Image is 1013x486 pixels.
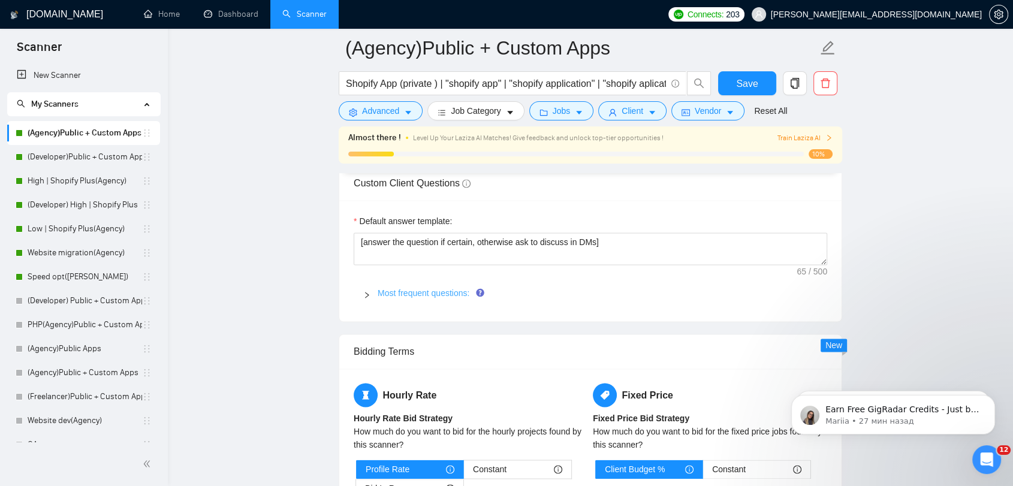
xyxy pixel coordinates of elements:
li: Speed opt(Alexey) [7,265,160,289]
li: New Scanner [7,64,160,87]
span: info-circle [793,465,801,473]
li: (Developer) Public + Custom Apps [7,289,160,313]
button: search [687,71,711,95]
a: homeHome [144,9,180,19]
span: double-left [143,458,155,470]
a: PHP(Agency)Public + Custom Apps [28,313,142,337]
b: Fixed Price Bid Strategy [593,413,689,423]
button: copy [783,71,807,95]
span: info-circle [446,465,454,473]
span: holder [142,200,152,210]
span: Almost there ! [348,131,401,144]
a: New Scanner [17,64,150,87]
a: Low | Shopify Plus(Agency) [28,217,142,241]
a: (Developer) Public + Custom Apps [28,289,142,313]
span: holder [142,368,152,378]
span: holder [142,440,152,449]
button: idcardVendorcaret-down [671,101,744,120]
span: user [755,10,763,19]
span: bars [438,108,446,117]
input: Scanner name... [345,33,818,63]
li: (Agency)Public + Custom Apps [7,121,160,145]
button: Train Laziza AI [777,132,833,144]
a: (Agency)Public + Custom Apps [28,361,142,385]
span: info-circle [554,465,562,473]
span: hourglass [354,383,378,407]
span: info-circle [462,179,471,188]
textarea: Default answer template: [354,233,827,265]
span: info-circle [685,465,694,473]
button: settingAdvancedcaret-down [339,101,423,120]
li: (Freelancer)Public + Custom Apps [7,385,160,409]
li: QA [7,433,160,457]
span: caret-down [404,108,412,117]
a: Most frequent questions: [378,288,469,298]
span: Scanner [7,38,71,64]
span: New [825,340,842,350]
iframe: Intercom notifications сообщение [773,370,1013,454]
span: Advanced [362,104,399,117]
span: idcard [682,108,690,117]
span: 203 [726,8,739,21]
a: (Freelancer)Public + Custom Apps [28,385,142,409]
div: How much do you want to bid for the hourly projects found by this scanner? [354,425,588,451]
li: Low | Shopify Plus(Agency) [7,217,160,241]
span: caret-down [648,108,656,117]
b: Hourly Rate Bid Strategy [354,413,453,423]
span: holder [142,128,152,138]
img: upwork-logo.png [674,10,683,19]
li: (Developer)Public + Custom Apps [7,145,160,169]
span: holder [142,176,152,186]
a: (Developer)Public + Custom Apps [28,145,142,169]
input: Search Freelance Jobs... [346,76,666,91]
span: 10% [809,149,833,159]
span: holder [142,392,152,402]
div: Tooltip anchor [475,287,486,298]
li: Website migration(Agency) [7,241,160,265]
span: setting [990,10,1008,19]
span: Level Up Your Laziza AI Matches! Give feedback and unlock top-tier opportunities ! [413,134,664,142]
a: searchScanner [282,9,327,19]
span: Vendor [695,104,721,117]
span: My Scanners [17,99,79,109]
span: holder [142,152,152,162]
li: PHP(Agency)Public + Custom Apps [7,313,160,337]
a: Speed opt([PERSON_NAME]) [28,265,142,289]
button: userClientcaret-down [598,101,667,120]
a: Reset All [754,104,787,117]
li: (Agency)Public Apps [7,337,160,361]
span: caret-down [575,108,583,117]
span: holder [142,344,152,354]
button: delete [813,71,837,95]
a: Website migration(Agency) [28,241,142,265]
span: Jobs [553,104,571,117]
li: High | Shopify Plus(Agency) [7,169,160,193]
span: Job Category [451,104,501,117]
a: (Agency)Public Apps [28,337,142,361]
div: Most frequent questions: [354,279,827,307]
button: setting [989,5,1008,24]
li: Website dev(Agency) [7,409,160,433]
span: holder [142,416,152,425]
span: delete [814,78,837,89]
span: user [608,108,617,117]
img: logo [10,5,19,25]
div: How much do you want to bid for the fixed price jobs found by this scanner? [593,425,827,451]
a: (Agency)Public + Custom Apps [28,121,142,145]
h5: Hourly Rate [354,383,588,407]
span: holder [142,248,152,258]
li: (Agency)Public + Custom Apps [7,361,160,385]
span: holder [142,296,152,306]
span: Constant [473,460,506,478]
button: barsJob Categorycaret-down [427,101,524,120]
a: (Developer) High | Shopify Plus [28,193,142,217]
span: Save [736,76,758,91]
span: tag [593,383,617,407]
span: info-circle [671,80,679,87]
span: My Scanners [31,99,79,109]
span: right [825,134,833,141]
a: Website dev(Agency) [28,409,142,433]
